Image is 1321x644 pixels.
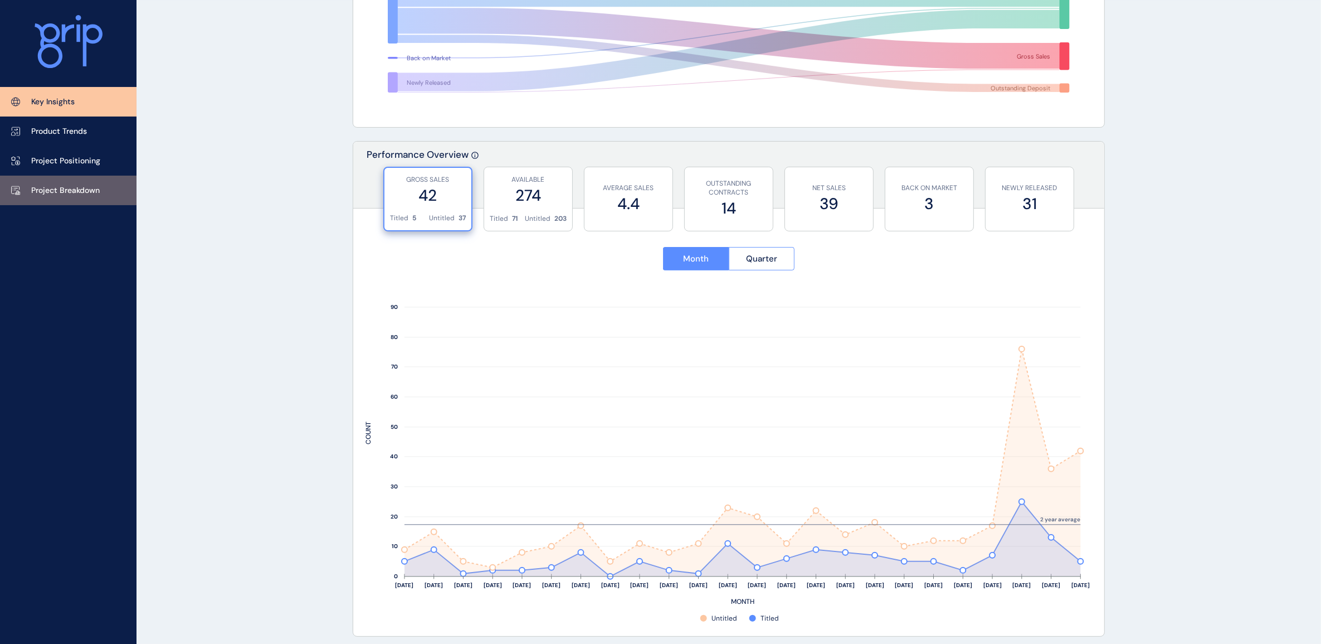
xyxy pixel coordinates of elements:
[390,175,466,185] p: GROSS SALES
[31,185,100,196] p: Project Breakdown
[490,185,567,206] label: 274
[396,582,414,589] text: [DATE]
[429,214,455,223] p: Untitled
[866,582,884,589] text: [DATE]
[836,582,855,589] text: [DATE]
[454,582,472,589] text: [DATE]
[590,183,667,193] p: AVERAGE SALES
[391,394,398,401] text: 60
[572,582,590,589] text: [DATE]
[391,424,398,431] text: 50
[891,193,968,215] label: 3
[1012,582,1031,589] text: [DATE]
[924,582,943,589] text: [DATE]
[983,582,1002,589] text: [DATE]
[391,304,398,311] text: 90
[663,247,729,270] button: Month
[412,214,416,223] p: 5
[390,453,398,461] text: 40
[367,148,469,208] p: Performance Overview
[601,582,620,589] text: [DATE]
[748,582,767,589] text: [DATE]
[690,179,767,198] p: OUTSTANDING CONTRACTS
[525,214,550,224] p: Untitled
[719,582,737,589] text: [DATE]
[513,582,532,589] text: [DATE]
[991,183,1068,193] p: NEWLY RELEASED
[891,183,968,193] p: BACK ON MARKET
[31,96,75,108] p: Key Insights
[425,582,443,589] text: [DATE]
[631,582,649,589] text: [DATE]
[364,422,373,444] text: COUNT
[484,582,502,589] text: [DATE]
[791,183,867,193] p: NET SALES
[590,193,667,215] label: 4.4
[1041,516,1081,523] text: 2 year average
[394,573,398,580] text: 0
[490,175,567,185] p: AVAILABLE
[390,185,466,206] label: 42
[1042,582,1060,589] text: [DATE]
[554,214,567,224] p: 203
[31,156,100,167] p: Project Positioning
[991,193,1068,215] label: 31
[392,543,398,550] text: 10
[660,582,678,589] text: [DATE]
[391,364,398,371] text: 70
[689,582,708,589] text: [DATE]
[690,197,767,219] label: 14
[391,514,398,521] text: 20
[542,582,560,589] text: [DATE]
[1071,582,1090,589] text: [DATE]
[729,247,795,270] button: Quarter
[895,582,913,589] text: [DATE]
[954,582,972,589] text: [DATE]
[459,214,466,223] p: 37
[807,582,825,589] text: [DATE]
[31,126,87,137] p: Product Trends
[490,214,508,224] p: Titled
[777,582,796,589] text: [DATE]
[683,253,709,264] span: Month
[390,214,408,223] p: Titled
[731,597,754,606] text: MONTH
[791,193,867,215] label: 39
[391,483,398,491] text: 30
[391,334,398,341] text: 80
[512,214,518,224] p: 71
[746,253,777,264] span: Quarter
